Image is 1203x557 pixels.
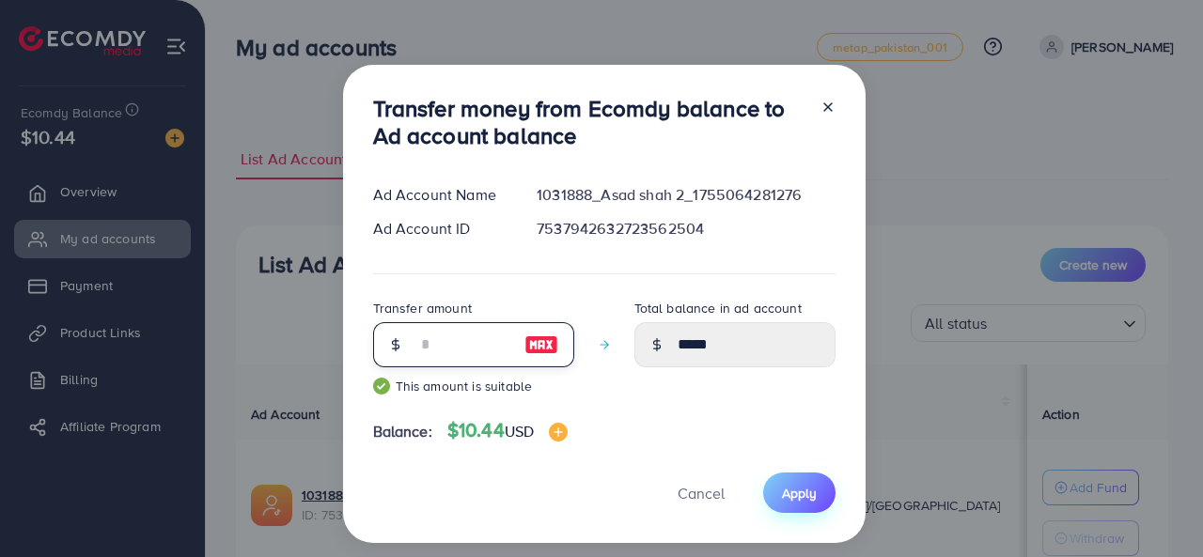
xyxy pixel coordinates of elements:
label: Total balance in ad account [634,299,802,317]
span: USD [505,421,534,441]
label: Transfer amount [373,299,472,317]
img: image [524,333,558,356]
span: Cancel [678,483,725,503]
div: Ad Account Name [358,184,523,206]
button: Cancel [654,472,748,513]
div: 7537942632723562504 [522,218,850,240]
img: image [549,423,568,441]
span: Apply [782,484,817,503]
button: Apply [763,472,836,513]
small: This amount is suitable [373,377,574,395]
div: 1031888_Asad shah 2_1755064281276 [522,184,850,206]
span: Balance: [373,421,432,442]
h3: Transfer money from Ecomdy balance to Ad account balance [373,95,805,149]
iframe: Chat [1123,472,1189,543]
div: Ad Account ID [358,218,523,240]
h4: $10.44 [447,419,568,442]
img: guide [373,378,390,395]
